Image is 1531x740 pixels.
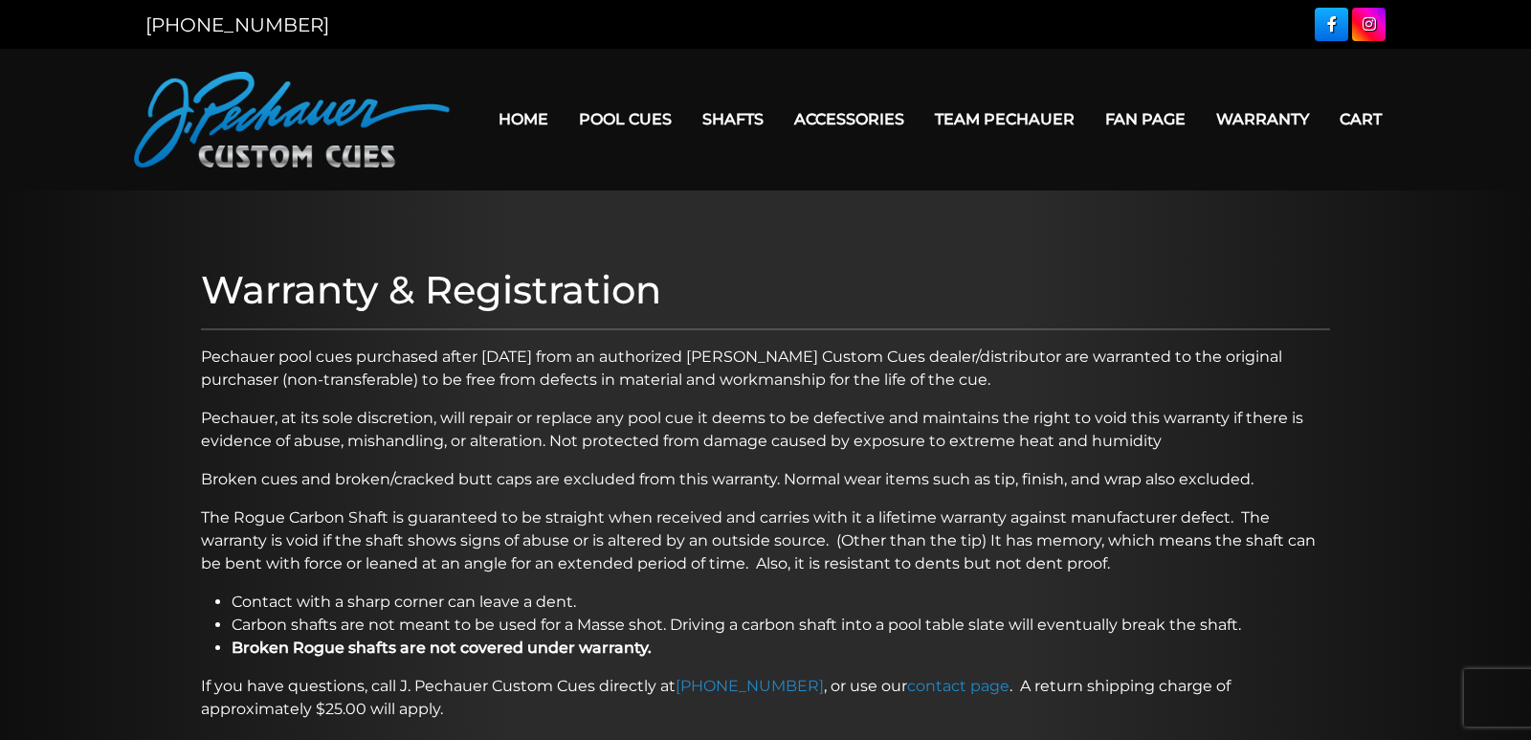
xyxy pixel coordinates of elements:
[134,72,450,168] img: Pechauer Custom Cues
[676,677,824,695] a: [PHONE_NUMBER]
[201,267,1330,313] h1: Warranty & Registration
[201,506,1330,575] p: The Rogue Carbon Shaft is guaranteed to be straight when received and carries with it a lifetime ...
[201,407,1330,453] p: Pechauer, at its sole discretion, will repair or replace any pool cue it deems to be defective an...
[1201,95,1324,144] a: Warranty
[232,614,1330,637] li: Carbon shafts are not meant to be used for a Masse shot. Driving a carbon shaft into a pool table...
[145,13,329,36] a: [PHONE_NUMBER]
[232,639,652,657] strong: Broken Rogue shafts are not covered under warranty.
[1090,95,1201,144] a: Fan Page
[201,468,1330,491] p: Broken cues and broken/cracked butt caps are excluded from this warranty. Normal wear items such ...
[1324,95,1397,144] a: Cart
[687,95,779,144] a: Shafts
[201,346,1330,392] p: Pechauer pool cues purchased after [DATE] from an authorized [PERSON_NAME] Custom Cues dealer/dis...
[779,95,920,144] a: Accessories
[564,95,687,144] a: Pool Cues
[483,95,564,144] a: Home
[907,677,1010,695] a: contact page
[232,591,1330,614] li: Contact with a sharp corner can leave a dent.
[201,675,1330,721] p: If you have questions, call J. Pechauer Custom Cues directly at , or use our . A return shipping ...
[920,95,1090,144] a: Team Pechauer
